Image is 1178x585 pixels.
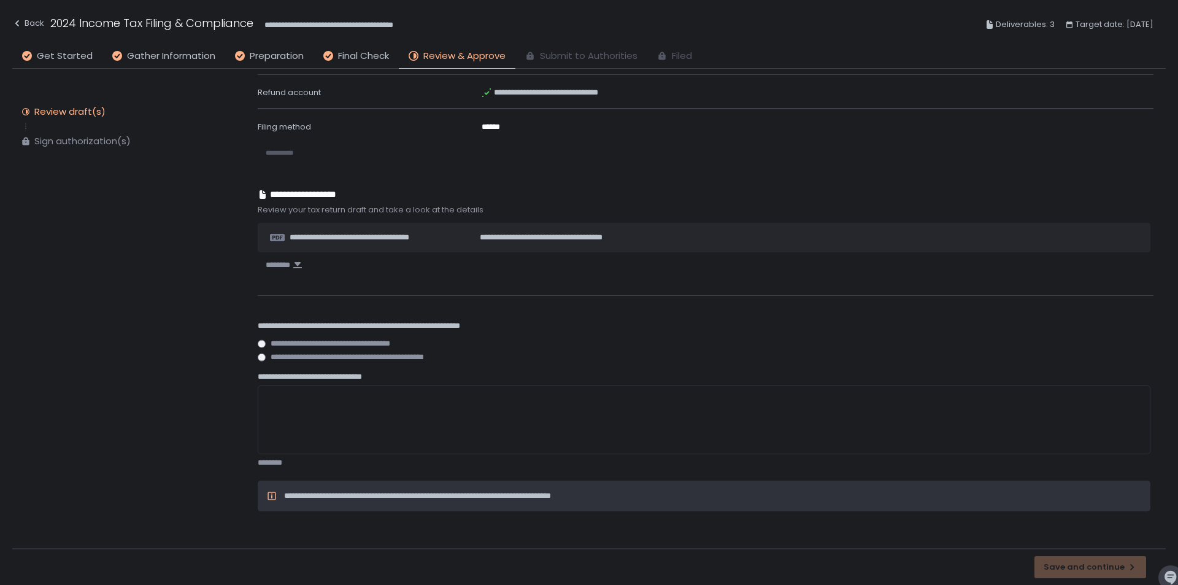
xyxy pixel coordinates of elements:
[540,49,637,63] span: Submit to Authorities
[1076,17,1153,32] span: Target date: [DATE]
[258,204,1153,215] span: Review your tax return draft and take a look at the details
[12,15,44,35] button: Back
[34,135,131,147] div: Sign authorization(s)
[34,106,106,118] div: Review draft(s)
[258,87,321,98] span: Refund account
[996,17,1055,32] span: Deliverables: 3
[12,16,44,31] div: Back
[672,49,692,63] span: Filed
[127,49,215,63] span: Gather Information
[338,49,389,63] span: Final Check
[37,49,93,63] span: Get Started
[258,121,311,133] span: Filing method
[50,15,253,31] h1: 2024 Income Tax Filing & Compliance
[423,49,506,63] span: Review & Approve
[250,49,304,63] span: Preparation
